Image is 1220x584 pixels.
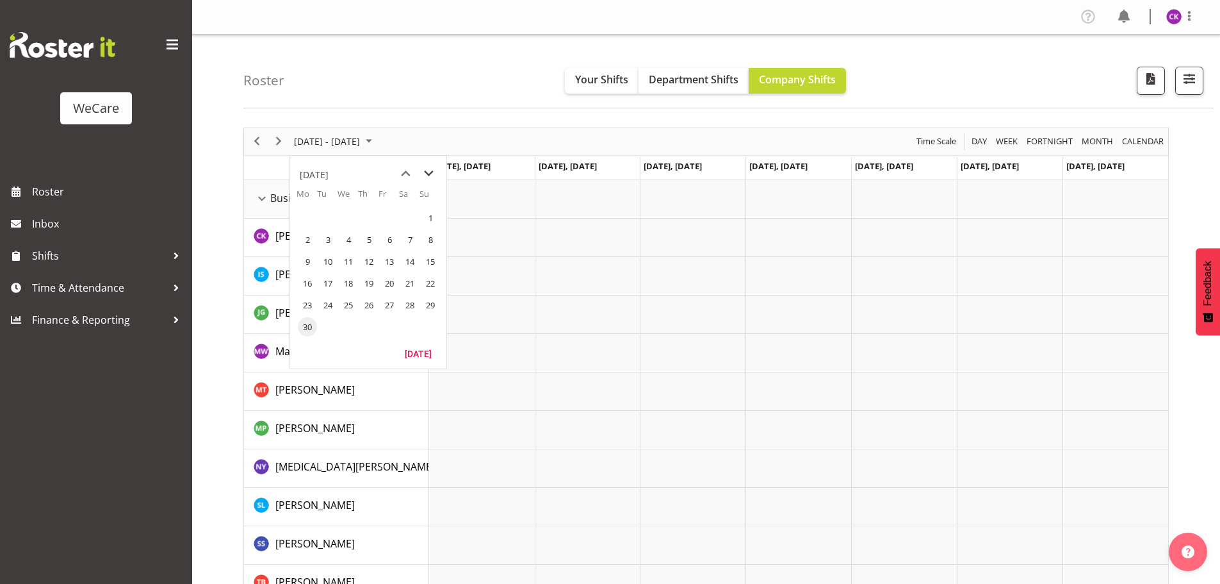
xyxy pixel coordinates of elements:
th: Fr [378,188,399,207]
span: Monday, September 16, 2024 [298,274,317,293]
span: Feedback [1202,261,1214,306]
span: Week [995,133,1019,149]
div: title [300,162,329,188]
span: [DATE], [DATE] [749,160,808,172]
span: Monday, September 30, 2024 [298,317,317,337]
button: Company Shifts [749,68,846,94]
div: WeCare [73,99,119,118]
td: Management We Care resource [244,334,429,372]
span: [DATE], [DATE] [1066,160,1125,172]
span: [DATE], [DATE] [432,160,491,172]
span: Sunday, September 29, 2024 [421,296,440,315]
span: Sunday, September 15, 2024 [421,252,440,271]
span: [PERSON_NAME] [275,421,355,435]
div: next period [268,128,289,155]
span: Monday, September 23, 2024 [298,296,317,315]
span: calendar [1121,133,1165,149]
span: Department Shifts [649,72,738,87]
span: [DATE], [DATE] [855,160,913,172]
div: June 24 - 30, 2024 [289,128,380,155]
th: Th [358,188,378,207]
td: Chloe Kim resource [244,219,429,257]
span: [MEDICAL_DATA][PERSON_NAME] [275,460,435,474]
button: Timeline Month [1080,133,1116,149]
a: [PERSON_NAME] [275,305,355,321]
td: Monday, September 30, 2024 [297,316,317,338]
span: [PERSON_NAME] [275,267,355,281]
span: Thursday, September 26, 2024 [359,296,378,315]
td: Michelle Thomas resource [244,372,429,411]
span: [PERSON_NAME] [275,306,355,320]
span: [PERSON_NAME] [275,498,355,512]
span: [DATE] - [DATE] [293,133,361,149]
span: Your Shifts [575,72,628,87]
span: Saturday, September 7, 2024 [400,230,419,249]
span: Sunday, September 1, 2024 [421,208,440,228]
span: Wednesday, September 11, 2024 [339,252,358,271]
td: Business Support Office resource [244,180,429,219]
td: Isabel Simcox resource [244,257,429,296]
span: [PERSON_NAME] [275,229,355,243]
span: Thursday, September 19, 2024 [359,274,378,293]
span: Saturday, September 28, 2024 [400,296,419,315]
button: Filter Shifts [1175,67,1203,95]
a: [PERSON_NAME] [275,228,355,244]
span: Wednesday, September 18, 2024 [339,274,358,293]
span: Time & Attendance [32,278,167,297]
button: Download a PDF of the roster according to the set date range. [1137,67,1165,95]
th: Sa [399,188,419,207]
span: Monday, September 2, 2024 [298,230,317,249]
td: Janine Grundler resource [244,296,429,334]
th: We [338,188,358,207]
span: [DATE], [DATE] [961,160,1019,172]
button: Timeline Week [994,133,1020,149]
span: Tuesday, September 17, 2024 [318,274,338,293]
button: Your Shifts [565,68,638,94]
span: Time Scale [915,133,957,149]
span: Roster [32,182,186,201]
button: Today [396,344,440,362]
button: Feedback - Show survey [1196,248,1220,335]
a: [PERSON_NAME] [275,421,355,436]
button: Time Scale [915,133,959,149]
span: Business Support Office [270,190,386,206]
th: Mo [297,188,317,207]
a: [PERSON_NAME] [275,267,355,282]
span: Friday, September 13, 2024 [380,252,399,271]
a: Management We Care [275,344,382,359]
td: Millie Pumphrey resource [244,411,429,449]
button: Fortnight [1025,133,1075,149]
a: [MEDICAL_DATA][PERSON_NAME] [275,459,435,474]
span: Inbox [32,214,186,233]
td: Nikita Yates resource [244,449,429,488]
span: Wednesday, September 4, 2024 [339,230,358,249]
td: Savita Savita resource [244,526,429,565]
span: Thursday, September 5, 2024 [359,230,378,249]
span: Saturday, September 14, 2024 [400,252,419,271]
span: Thursday, September 12, 2024 [359,252,378,271]
span: [DATE], [DATE] [539,160,597,172]
a: [PERSON_NAME] [275,382,355,397]
span: Day [970,133,988,149]
button: Month [1120,133,1166,149]
span: Wednesday, September 25, 2024 [339,296,358,315]
button: next month [417,162,440,185]
img: Rosterit website logo [10,32,115,58]
span: Company Shifts [759,72,836,87]
span: [DATE], [DATE] [644,160,702,172]
span: Sunday, September 22, 2024 [421,274,440,293]
button: Next [270,133,288,149]
span: Management We Care [275,344,382,358]
img: chloe-kim10479.jpg [1166,9,1182,24]
span: Tuesday, September 3, 2024 [318,230,338,249]
span: Friday, September 27, 2024 [380,296,399,315]
button: Department Shifts [638,68,749,94]
img: help-xxl-2.png [1182,546,1194,558]
span: [PERSON_NAME] [275,537,355,551]
td: Sarah Lamont resource [244,488,429,526]
button: previous month [394,162,417,185]
a: [PERSON_NAME] [275,536,355,551]
th: Tu [317,188,338,207]
span: Tuesday, September 10, 2024 [318,252,338,271]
